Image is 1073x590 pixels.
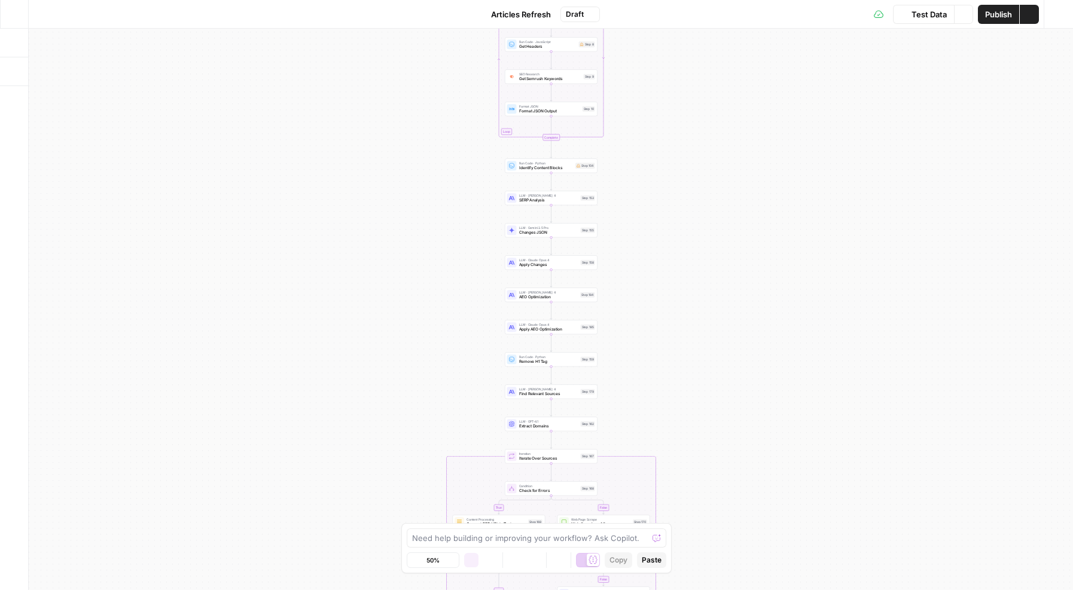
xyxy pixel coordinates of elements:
[583,106,595,112] div: Step 10
[519,488,578,494] span: Check for Errors
[467,521,526,527] span: Convert PDF URL to Text
[550,51,552,69] g: Edge from step_8 to step_9
[575,163,595,169] div: Step 104
[580,292,595,298] div: Step 184
[519,72,581,77] span: SEO Research
[519,39,577,44] span: Run Code · JavaScript
[551,567,605,586] g: Edge from step_171 to step_172
[453,515,545,529] div: Content ProcessingConvert PDF URL to TextStep 169
[519,108,580,114] span: Format JSON Output
[978,5,1019,24] button: Publish
[505,255,598,270] div: LLM · Claude Opus 4Apply ChangesStep 158
[566,9,584,20] span: Draft
[551,496,605,514] g: Edge from step_168 to step_170
[519,456,578,461] span: Iterate Over Sources
[550,463,552,481] g: Edge from step_167 to step_168
[581,357,595,362] div: Step 159
[542,134,560,140] div: Complete
[505,449,598,463] div: IterationIterate Over SourcesStep 167
[519,197,578,203] span: SERP Analysis
[505,134,598,140] div: Complete
[505,288,598,302] div: LLM · [PERSON_NAME] 4AEO OptimizationStep 184
[584,74,595,80] div: Step 9
[519,359,578,365] span: Remove H1 Tag
[519,161,574,166] span: Run Code · Python
[550,205,552,222] g: Edge from step_153 to step_155
[609,555,627,565] span: Copy
[519,391,578,397] span: Find Relevant Sources
[581,260,595,265] div: Step 158
[571,521,630,527] span: Web Scraping of Sources
[519,262,578,268] span: Apply Changes
[550,366,552,384] g: Edge from step_159 to step_179
[505,384,598,399] div: LLM · [PERSON_NAME] 4Find Relevant SourcesStep 179
[505,352,598,366] div: Run Code · PythonRemove H1 TagStep 159
[581,486,595,491] div: Step 168
[505,69,598,84] div: SEO ResearchGet Semrush KeywordsStep 9
[581,228,595,233] div: Step 155
[893,5,954,24] button: Test Data
[550,399,552,416] g: Edge from step_179 to step_162
[571,517,630,522] span: Web Page Scrape
[550,173,552,190] g: Edge from step_104 to step_153
[505,102,598,116] div: Format JSONFormat JSON OutputStep 10
[498,496,551,514] g: Edge from step_168 to step_169
[519,451,578,456] span: Iteration
[505,223,598,237] div: LLM · Gemini 2.5 ProChanges JSONStep 155
[509,74,515,80] img: ey5lt04xp3nqzrimtu8q5fsyor3u
[505,37,598,51] div: Run Code · JavaScriptGet HeadersStep 8
[550,237,552,255] g: Edge from step_155 to step_158
[550,140,552,158] g: Edge from step_6-iteration-end to step_104
[560,7,600,22] button: Draft
[519,193,578,198] span: LLM · [PERSON_NAME] 4
[550,334,552,351] g: Edge from step_185 to step_159
[528,519,542,525] div: Step 169
[637,552,666,568] button: Paste
[505,191,598,205] div: LLM · [PERSON_NAME] 4SERP AnalysisStep 153
[581,389,595,395] div: Step 179
[550,302,552,319] g: Edge from step_184 to step_185
[505,158,598,173] div: Run Code · PythonIdentify Content BlocksStep 104
[505,417,598,431] div: LLM · GPT-4.1Extract DomainsStep 162
[519,354,578,359] span: Run Code · Python
[519,294,578,300] span: AEO Optimization
[550,270,552,287] g: Edge from step_158 to step_184
[605,552,632,568] button: Copy
[505,481,598,496] div: ConditionCheck for ErrorsStep 168
[557,515,650,529] div: Web Page ScrapeWeb Scraping of SourcesStep 170
[473,5,558,24] button: Articles Refresh
[581,454,595,459] div: Step 167
[550,84,552,101] g: Edge from step_9 to step_10
[519,76,581,82] span: Get Semrush Keywords
[550,431,552,448] g: Edge from step_162 to step_167
[519,165,574,171] span: Identify Content Blocks
[519,387,578,392] span: LLM · [PERSON_NAME] 4
[519,322,578,327] span: LLM · Claude Opus 4
[642,555,662,565] span: Paste
[456,519,462,525] img: 62yuwf1kr9krw125ghy9mteuwaw4
[505,320,598,334] div: LLM · Claude Opus 4Apply AEO OptimizationStep 185
[581,421,595,427] div: Step 162
[912,8,947,20] span: Test Data
[519,290,578,295] span: LLM · [PERSON_NAME] 4
[581,325,595,330] div: Step 185
[426,555,440,565] span: 50%
[467,517,526,522] span: Content Processing
[519,423,578,429] span: Extract Domains
[581,195,595,201] div: Step 153
[633,519,647,525] div: Step 170
[985,8,1012,20] span: Publish
[519,258,578,262] span: LLM · Claude Opus 4
[519,419,578,424] span: LLM · GPT-4.1
[519,326,578,332] span: Apply AEO Optimization
[491,8,551,20] span: Articles Refresh
[519,230,578,236] span: Changes JSON
[550,19,552,36] g: Edge from step_7 to step_8
[519,225,578,230] span: LLM · Gemini 2.5 Pro
[519,104,580,109] span: Format JSON
[579,41,595,47] div: Step 8
[519,484,578,488] span: Condition
[519,44,577,50] span: Get Headers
